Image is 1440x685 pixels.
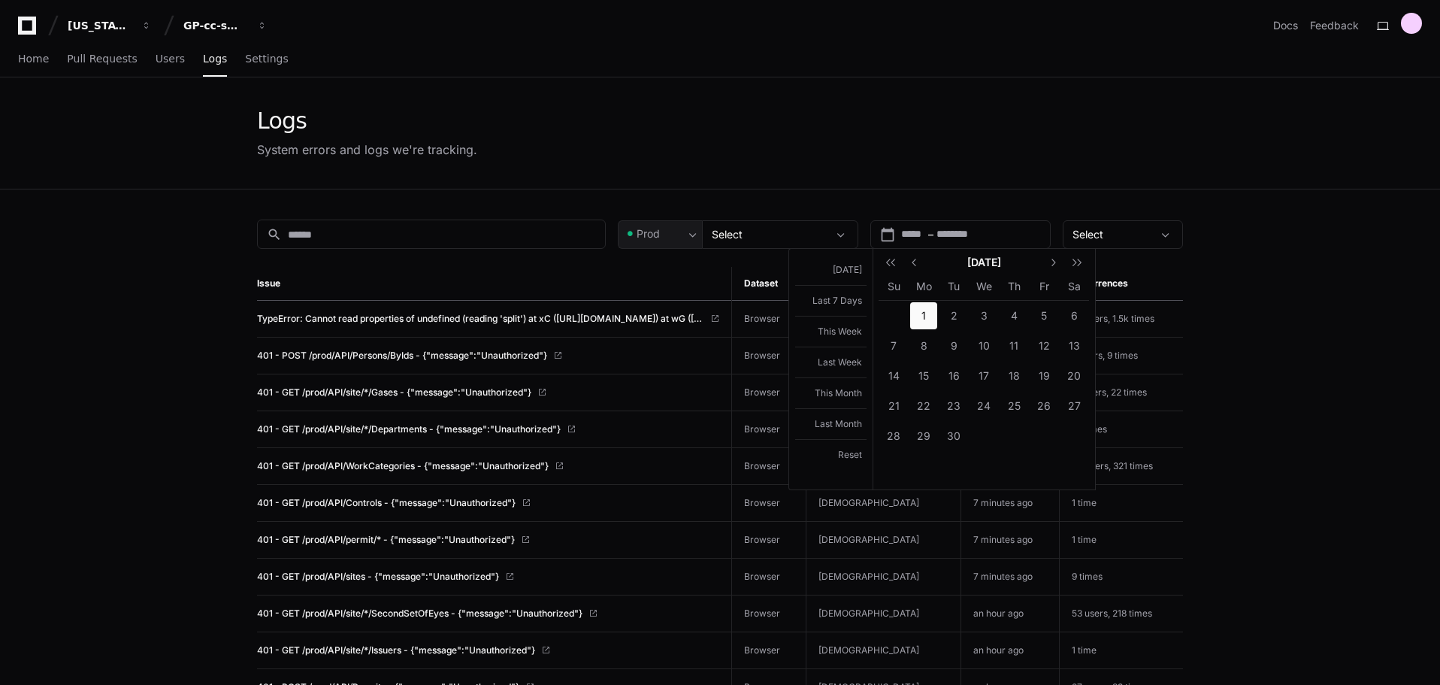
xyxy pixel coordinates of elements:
[879,361,909,391] button: September 14, 2025
[999,361,1029,391] button: September 18, 2025
[888,280,900,292] span: Su
[1000,332,1027,359] span: 11
[1030,332,1057,359] span: 12
[940,362,967,389] span: 16
[970,362,997,389] span: 17
[1029,361,1059,391] button: September 19, 2025
[939,361,969,391] button: September 16, 2025
[1060,393,1088,420] span: 27
[999,331,1029,361] button: September 11, 2025
[909,391,939,421] button: September 22, 2025
[939,391,969,421] button: September 23, 2025
[969,361,999,391] button: September 17, 2025
[970,393,997,420] span: 24
[1059,301,1089,331] button: September 6, 2025
[795,285,867,316] button: Last 7 Days
[999,301,1029,331] button: September 4, 2025
[939,301,969,331] button: September 2, 2025
[880,393,907,420] span: 21
[1060,332,1088,359] span: 13
[969,331,999,361] button: September 10, 2025
[1030,302,1057,329] span: 5
[970,332,997,359] span: 10
[1068,280,1081,292] span: Sa
[795,347,867,377] button: Last Week
[910,362,937,389] span: 15
[909,361,939,391] button: September 15, 2025
[909,421,939,451] button: September 29, 2025
[879,421,909,451] button: September 28, 2025
[976,280,992,292] span: We
[1008,280,1021,292] span: Th
[1059,391,1089,421] button: September 27, 2025
[939,331,969,361] button: September 9, 2025
[795,408,867,439] button: Last Month
[940,423,967,450] span: 30
[948,280,960,292] span: Tu
[795,377,867,408] button: This Month
[1000,393,1027,420] span: 25
[1029,331,1059,361] button: September 12, 2025
[970,302,997,329] span: 3
[879,331,909,361] button: September 7, 2025
[795,439,867,470] button: Reset
[1030,393,1057,420] span: 26
[1060,362,1088,389] span: 20
[1000,302,1027,329] span: 4
[879,391,909,421] button: September 21, 2025
[880,332,907,359] span: 7
[910,393,937,420] span: 22
[1060,302,1088,329] span: 6
[795,255,867,285] button: [DATE]
[1059,361,1089,391] button: September 20, 2025
[1000,362,1027,389] span: 18
[916,280,932,292] span: Mo
[1029,391,1059,421] button: September 26, 2025
[940,332,967,359] span: 9
[909,301,939,331] button: September 1, 2025
[939,421,969,451] button: September 30, 2025
[921,255,1047,270] span: [DATE]
[940,393,967,420] span: 23
[969,391,999,421] button: September 24, 2025
[910,423,937,450] span: 29
[909,331,939,361] button: September 8, 2025
[1059,331,1089,361] button: September 13, 2025
[999,391,1029,421] button: September 25, 2025
[969,301,999,331] button: September 3, 2025
[795,316,867,347] button: This Week
[940,302,967,329] span: 2
[1039,280,1049,292] span: Fr
[880,423,907,450] span: 28
[910,302,937,329] span: 1
[1029,301,1059,331] button: September 5, 2025
[1030,362,1057,389] span: 19
[910,332,937,359] span: 8
[880,362,907,389] span: 14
